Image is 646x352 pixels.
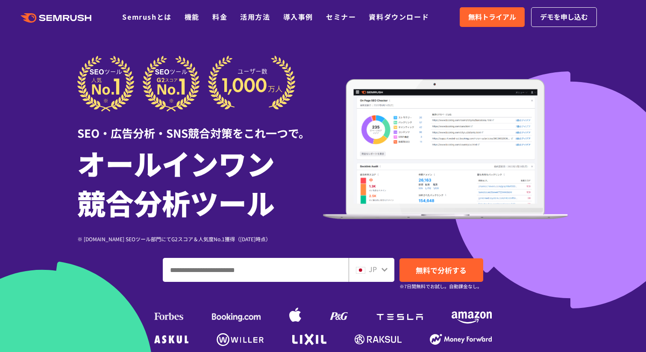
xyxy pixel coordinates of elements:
a: 活用方法 [240,12,270,22]
span: 無料で分析する [416,265,467,275]
span: 無料トライアル [468,12,516,23]
a: 無料で分析する [399,258,483,282]
h1: オールインワン 競合分析ツール [77,143,323,222]
small: ※7日間無料でお試し。自動課金なし。 [399,282,482,290]
a: デモを申し込む [531,7,597,27]
a: 無料トライアル [460,7,525,27]
div: SEO・広告分析・SNS競合対策をこれ一つで。 [77,112,323,141]
a: 導入事例 [283,12,313,22]
input: ドメイン、キーワードまたはURLを入力してください [163,258,348,281]
a: Semrushとは [122,12,171,22]
a: 機能 [185,12,200,22]
span: JP [369,264,377,274]
a: 料金 [212,12,227,22]
a: セミナー [326,12,356,22]
span: デモを申し込む [540,12,588,23]
div: ※ [DOMAIN_NAME] SEOツール部門にてG2スコア＆人気度No.1獲得（[DATE]時点） [77,235,323,243]
a: 資料ダウンロード [369,12,429,22]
